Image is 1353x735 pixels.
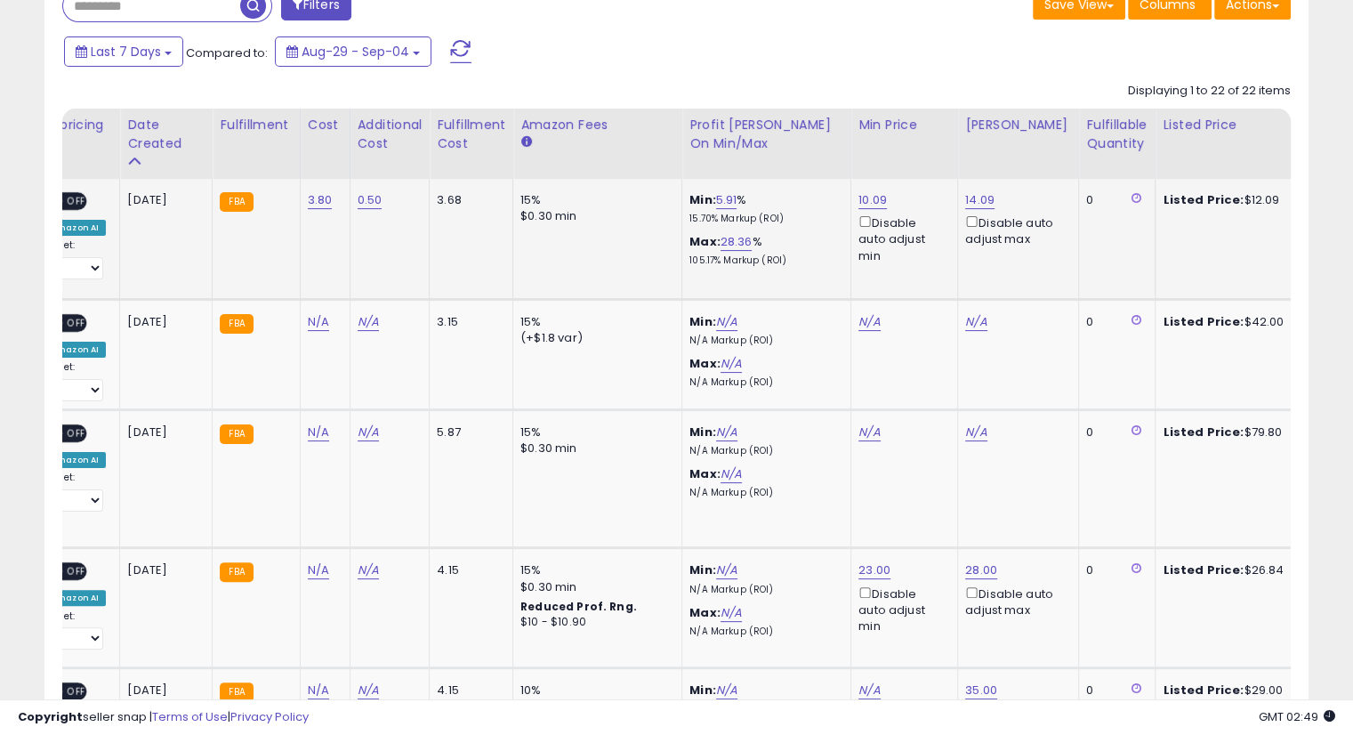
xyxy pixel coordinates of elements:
[230,708,309,725] a: Privacy Policy
[275,36,431,67] button: Aug-29 - Sep-04
[858,682,880,699] a: N/A
[64,36,183,67] button: Last 7 Days
[689,191,716,208] b: Min:
[689,233,721,250] b: Max:
[520,330,668,346] div: (+$1.8 var)
[127,314,198,330] div: [DATE]
[91,43,161,61] span: Last 7 Days
[965,561,997,579] a: 28.00
[1163,116,1317,134] div: Listed Price
[689,604,721,621] b: Max:
[1128,83,1291,100] div: Displaying 1 to 22 of 22 items
[858,561,890,579] a: 23.00
[689,355,721,372] b: Max:
[1163,682,1310,699] div: $29.00
[1086,424,1141,440] div: 0
[186,44,268,61] span: Compared to:
[965,191,995,209] a: 14.09
[520,440,668,456] div: $0.30 min
[62,564,91,579] span: OFF
[858,313,880,331] a: N/A
[44,590,106,606] div: Amazon AI
[1163,424,1244,440] b: Listed Price:
[1163,191,1244,208] b: Listed Price:
[520,314,668,330] div: 15%
[716,191,737,209] a: 5.91
[858,213,944,264] div: Disable auto adjust min
[437,562,499,578] div: 4.15
[682,109,851,179] th: The percentage added to the cost of goods (COGS) that forms the calculator for Min & Max prices.
[62,194,91,209] span: OFF
[721,355,742,373] a: N/A
[689,234,837,267] div: %
[44,361,106,401] div: Preset:
[520,682,668,699] div: 10%
[308,191,333,209] a: 3.80
[437,192,499,208] div: 3.68
[437,682,499,699] div: 4.15
[520,424,668,440] div: 15%
[858,424,880,441] a: N/A
[1259,708,1335,725] span: 2025-09-12 02:49 GMT
[44,220,106,236] div: Amazon AI
[18,709,309,726] div: seller snap | |
[127,192,198,208] div: [DATE]
[1086,116,1148,153] div: Fulfillable Quantity
[437,424,499,440] div: 5.87
[721,604,742,622] a: N/A
[520,562,668,578] div: 15%
[44,239,106,279] div: Preset:
[965,584,1065,618] div: Disable auto adjust max
[44,610,106,650] div: Preset:
[1086,192,1141,208] div: 0
[127,562,198,578] div: [DATE]
[689,626,837,638] p: N/A Markup (ROI)
[1163,192,1310,208] div: $12.09
[127,424,198,440] div: [DATE]
[62,425,91,440] span: OFF
[520,134,531,150] small: Amazon Fees.
[689,682,716,699] b: Min:
[308,682,329,699] a: N/A
[1163,424,1310,440] div: $79.80
[689,313,716,330] b: Min:
[358,313,379,331] a: N/A
[220,116,292,134] div: Fulfillment
[1086,682,1141,699] div: 0
[18,708,83,725] strong: Copyright
[520,208,668,224] div: $0.30 min
[689,424,716,440] b: Min:
[127,682,198,699] div: [DATE]
[965,424,987,441] a: N/A
[358,682,379,699] a: N/A
[302,43,409,61] span: Aug-29 - Sep-04
[689,376,837,389] p: N/A Markup (ROI)
[220,682,253,702] small: FBA
[716,424,737,441] a: N/A
[358,424,379,441] a: N/A
[127,116,205,153] div: Date Created
[308,561,329,579] a: N/A
[858,116,950,134] div: Min Price
[858,191,887,209] a: 10.09
[152,708,228,725] a: Terms of Use
[689,445,837,457] p: N/A Markup (ROI)
[220,314,253,334] small: FBA
[689,254,837,267] p: 105.17% Markup (ROI)
[689,561,716,578] b: Min:
[716,682,737,699] a: N/A
[358,191,383,209] a: 0.50
[1086,562,1141,578] div: 0
[520,192,668,208] div: 15%
[44,342,106,358] div: Amazon AI
[721,465,742,483] a: N/A
[1163,682,1244,699] b: Listed Price:
[965,682,997,699] a: 35.00
[437,116,505,153] div: Fulfillment Cost
[520,116,674,134] div: Amazon Fees
[1163,313,1244,330] b: Listed Price:
[858,584,944,635] div: Disable auto adjust min
[520,615,668,630] div: $10 - $10.90
[721,233,753,251] a: 28.36
[44,452,106,468] div: Amazon AI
